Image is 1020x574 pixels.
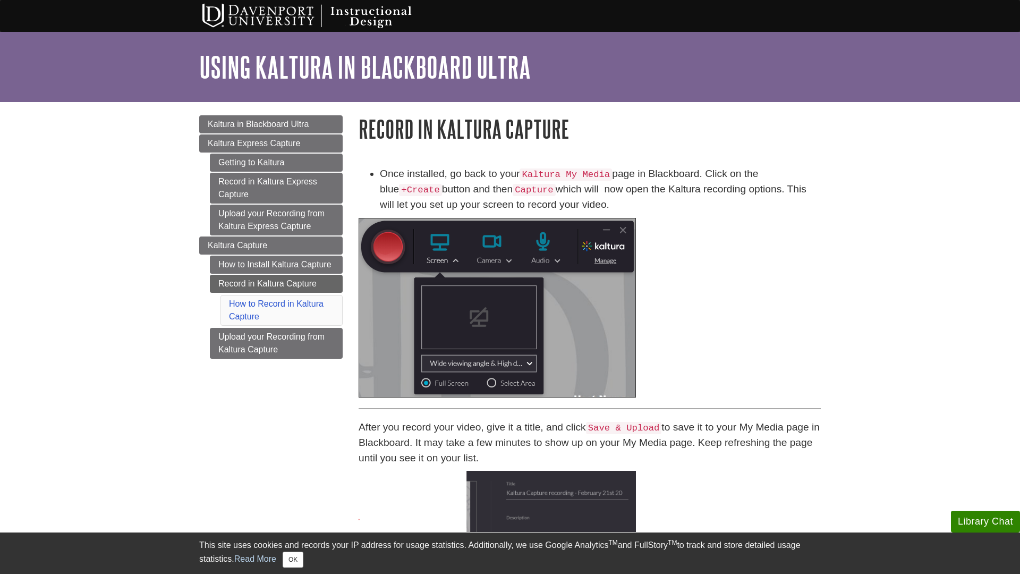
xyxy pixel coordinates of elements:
[951,511,1020,533] button: Library Chat
[234,554,276,563] a: Read More
[208,241,267,250] span: Kaltura Capture
[210,256,343,274] a: How to Install Kaltura Capture
[199,115,343,133] a: Kaltura in Blackboard Ultra
[208,120,309,129] span: Kaltura in Blackboard Ultra
[199,115,343,359] div: Guide Page Menu
[210,173,343,204] a: Record in Kaltura Express Capture
[586,422,662,434] code: Save & Upload
[359,218,636,398] img: kaltura dashboard
[229,299,324,321] a: How to Record in Kaltura Capture
[210,328,343,359] a: Upload your Recording from Kaltura Capture
[399,184,442,196] code: +Create
[380,166,821,213] li: Once installed, go back to your page in Blackboard. Click on the blue button and then which will ...
[199,237,343,255] a: Kaltura Capture
[208,139,300,148] span: Kaltura Express Capture
[210,205,343,235] a: Upload your Recording from Kaltura Express Capture
[283,552,303,568] button: Close
[520,168,612,181] code: Kaltura My Media
[194,3,449,29] img: Davenport University Instructional Design
[210,275,343,293] a: Record in Kaltura Capture
[668,539,677,546] sup: TM
[199,134,343,153] a: Kaltura Express Capture
[359,115,821,142] h1: Record in Kaltura Capture
[199,50,531,83] a: Using Kaltura in Blackboard Ultra
[210,154,343,172] a: Getting to Kaltura
[608,539,617,546] sup: TM
[513,184,556,196] code: Capture
[199,539,821,568] div: This site uses cookies and records your IP address for usage statistics. Additionally, we use Goo...
[359,420,821,466] p: After you record your video, give it a title, and click to save it to your My Media page in Black...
